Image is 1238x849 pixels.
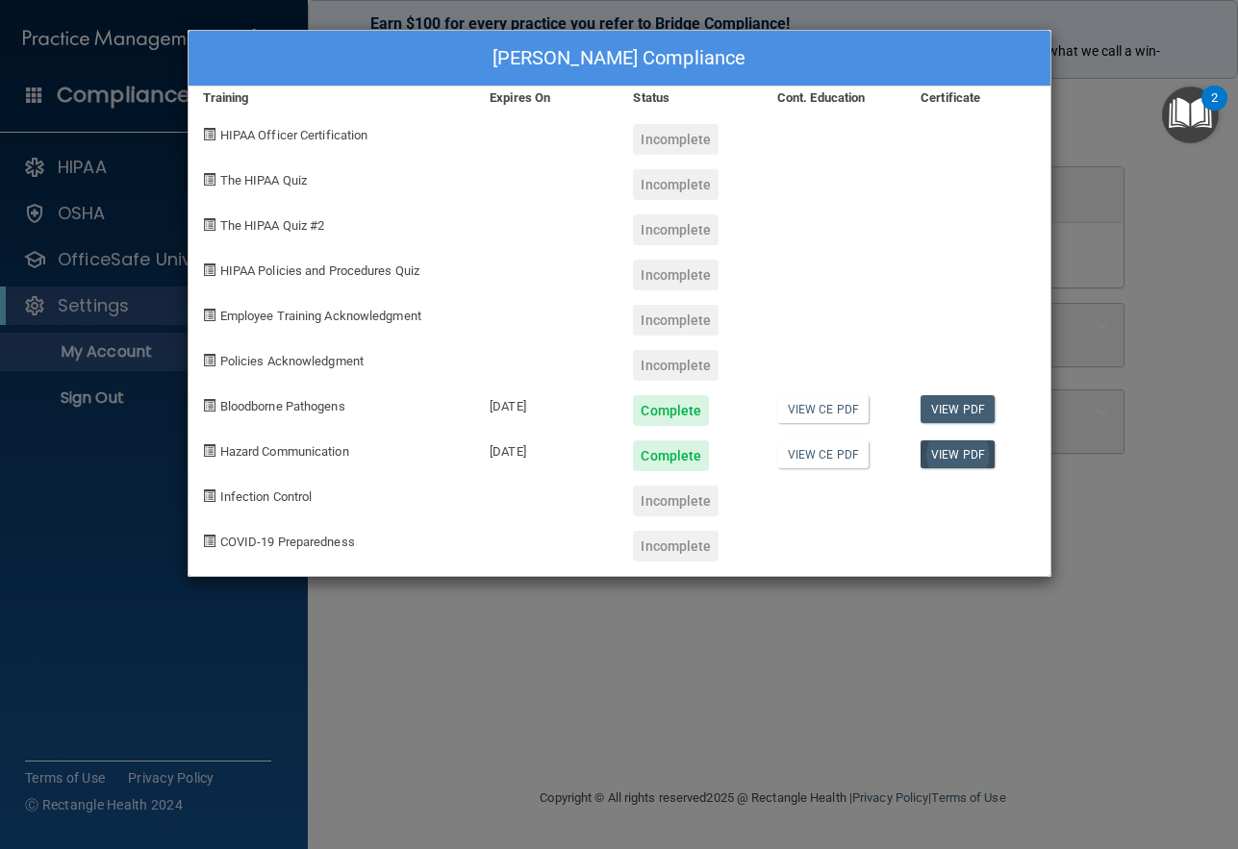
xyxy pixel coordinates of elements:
div: Incomplete [633,531,719,562]
div: Training [189,87,476,110]
div: 2 [1211,98,1218,123]
span: Policies Acknowledgment [220,354,364,368]
a: View PDF [921,395,995,423]
div: Incomplete [633,350,719,381]
div: Status [619,87,762,110]
span: The HIPAA Quiz #2 [220,218,325,233]
span: Infection Control [220,489,313,504]
a: View CE PDF [777,440,869,468]
button: Open Resource Center, 2 new notifications [1162,87,1219,143]
div: Cont. Education [763,87,906,110]
span: Bloodborne Pathogens [220,399,345,413]
a: View CE PDF [777,395,869,423]
span: COVID-19 Preparedness [220,535,355,549]
div: Incomplete [633,214,719,245]
span: Employee Training Acknowledgment [220,309,421,323]
span: HIPAA Officer Certification [220,128,368,142]
span: HIPAA Policies and Procedures Quiz [220,263,419,278]
div: Incomplete [633,305,719,336]
span: The HIPAA Quiz [220,173,307,187]
div: Certificate [906,87,1049,110]
div: Complete [633,395,709,426]
span: Hazard Communication [220,444,349,459]
a: View PDF [921,440,995,468]
div: Incomplete [633,260,719,290]
div: Incomplete [633,124,719,155]
div: Expires On [475,87,619,110]
div: Incomplete [633,169,719,200]
div: [DATE] [475,426,619,471]
div: [DATE] [475,381,619,426]
div: [PERSON_NAME] Compliance [189,31,1050,87]
div: Incomplete [633,486,719,516]
div: Complete [633,440,709,471]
